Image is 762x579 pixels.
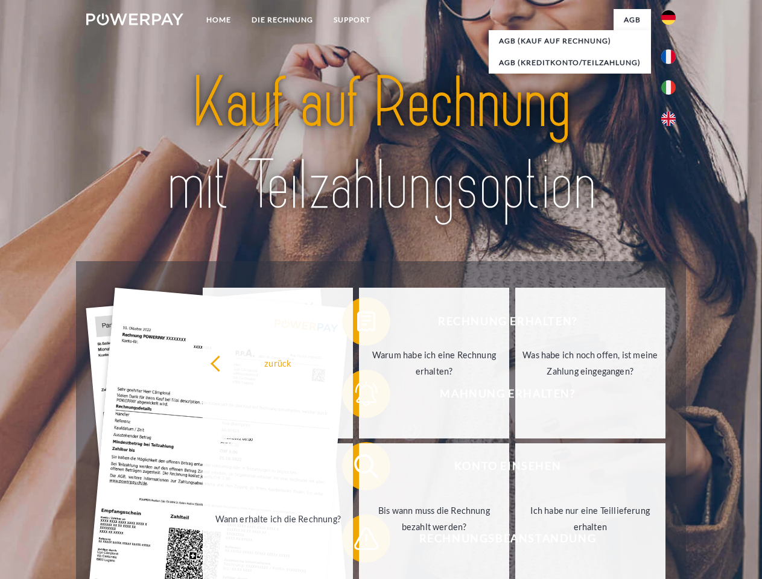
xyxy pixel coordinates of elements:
img: en [661,112,676,126]
a: Was habe ich noch offen, ist meine Zahlung eingegangen? [515,288,665,438]
div: Ich habe nur eine Teillieferung erhalten [522,502,658,535]
img: de [661,10,676,25]
img: title-powerpay_de.svg [115,58,647,231]
img: it [661,80,676,95]
a: DIE RECHNUNG [241,9,323,31]
a: AGB (Kreditkonto/Teilzahlung) [489,52,651,74]
a: Home [196,9,241,31]
img: logo-powerpay-white.svg [86,13,183,25]
div: Bis wann muss die Rechnung bezahlt werden? [366,502,502,535]
div: zurück [210,355,346,371]
div: Warum habe ich eine Rechnung erhalten? [366,347,502,379]
div: Was habe ich noch offen, ist meine Zahlung eingegangen? [522,347,658,379]
img: fr [661,49,676,64]
a: agb [614,9,651,31]
a: AGB (Kauf auf Rechnung) [489,30,651,52]
a: SUPPORT [323,9,381,31]
div: Wann erhalte ich die Rechnung? [210,510,346,527]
